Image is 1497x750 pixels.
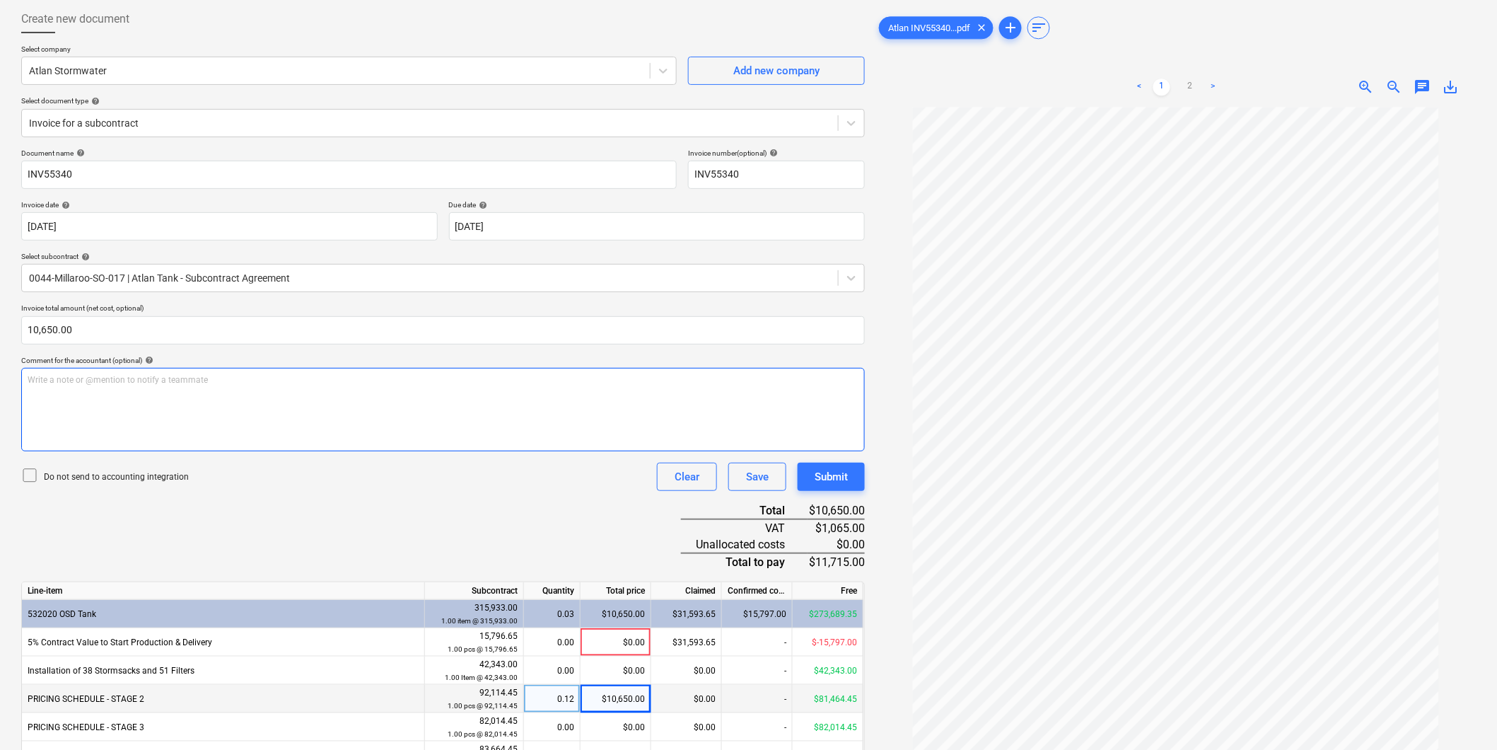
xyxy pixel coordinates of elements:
[431,686,518,712] div: 92,114.45
[142,356,153,364] span: help
[28,637,212,647] span: 5% Contract Value to Start Production & Delivery
[581,657,651,685] div: $0.00
[808,519,865,536] div: $1,065.00
[1182,79,1199,96] a: Page 2
[21,96,865,105] div: Select document type
[530,657,574,685] div: 0.00
[28,609,96,619] span: 532020 OSD Tank
[431,601,518,628] div: 315,933.00
[793,628,863,657] div: $-15,797.00
[793,713,863,742] div: $82,014.45
[973,19,990,36] span: clear
[880,23,979,33] span: Atlan INV55340...pdf
[581,628,651,657] div: $0.00
[688,149,865,158] div: Invoice number (optional)
[793,582,863,600] div: Free
[651,628,722,657] div: $31,593.65
[657,463,717,491] button: Clear
[815,468,848,486] div: Submit
[681,502,808,519] div: Total
[21,356,865,365] div: Comment for the accountant (optional)
[767,149,778,157] span: help
[1131,79,1148,96] a: Previous page
[793,657,863,685] div: $42,343.00
[688,161,865,189] input: Invoice number
[879,16,994,39] div: Atlan INV55340...pdf
[1204,79,1221,96] a: Next page
[74,149,85,157] span: help
[728,463,786,491] button: Save
[722,657,793,685] div: -
[477,201,488,209] span: help
[581,685,651,713] div: $10,650.00
[21,304,865,316] p: Invoice total amount (net cost, optional)
[722,713,793,742] div: -
[28,666,194,676] span: Installation of 38 Stormsacks and 51 Filters
[88,97,100,105] span: help
[688,57,865,85] button: Add new company
[651,657,722,685] div: $0.00
[651,582,722,600] div: Claimed
[808,553,865,570] div: $11,715.00
[581,582,651,600] div: Total price
[431,715,518,741] div: 82,014.45
[59,201,70,209] span: help
[21,45,677,57] p: Select company
[449,212,866,241] input: Due date not specified
[530,685,574,713] div: 0.12
[722,685,793,713] div: -
[681,519,808,536] div: VAT
[448,645,518,653] small: 1.00 pcs @ 15,796.65
[1002,19,1019,36] span: add
[793,685,863,713] div: $81,464.45
[722,582,793,600] div: Confirmed costs
[524,582,581,600] div: Quantity
[1385,79,1402,96] span: zoom_out
[21,316,865,345] input: Invoice total amount (net cost, optional)
[21,149,677,158] div: Document name
[793,600,863,628] div: $273,689.35
[651,713,722,742] div: $0.00
[44,471,189,483] p: Do not send to accounting integration
[651,685,722,713] div: $0.00
[448,730,518,738] small: 1.00 pcs @ 82,014.45
[1030,19,1047,36] span: sort
[722,600,793,628] div: $15,797.00
[1442,79,1459,96] span: save_alt
[21,161,677,189] input: Document name
[22,582,425,600] div: Line-item
[21,11,129,28] span: Create new document
[798,463,865,491] button: Submit
[651,600,722,628] div: $31,593.65
[581,713,651,742] div: $0.00
[21,212,438,241] input: Invoice date not specified
[28,694,144,704] span: PRICING SCHEDULE - STAGE 2
[530,600,574,628] div: 0.03
[681,553,808,570] div: Total to pay
[722,628,793,657] div: -
[530,628,574,657] div: 0.00
[448,702,518,710] small: 1.00 pcs @ 92,114.45
[449,200,866,209] div: Due date
[425,582,524,600] div: Subcontract
[746,468,769,486] div: Save
[21,252,865,261] div: Select subcontract
[441,617,518,625] small: 1.00 item @ 315,933.00
[808,502,865,519] div: $10,650.00
[28,722,144,732] span: PRICING SCHEDULE - STAGE 3
[78,253,90,261] span: help
[1153,79,1170,96] a: Page 1 is your current page
[681,536,808,553] div: Unallocated costs
[445,674,518,681] small: 1.00 Item @ 42,343.00
[1414,79,1431,96] span: chat
[530,713,574,742] div: 0.00
[808,536,865,553] div: $0.00
[431,658,518,684] div: 42,343.00
[431,630,518,656] div: 15,796.65
[675,468,699,486] div: Clear
[581,600,651,628] div: $10,650.00
[1357,79,1374,96] span: zoom_in
[21,200,438,209] div: Invoice date
[733,62,820,80] div: Add new company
